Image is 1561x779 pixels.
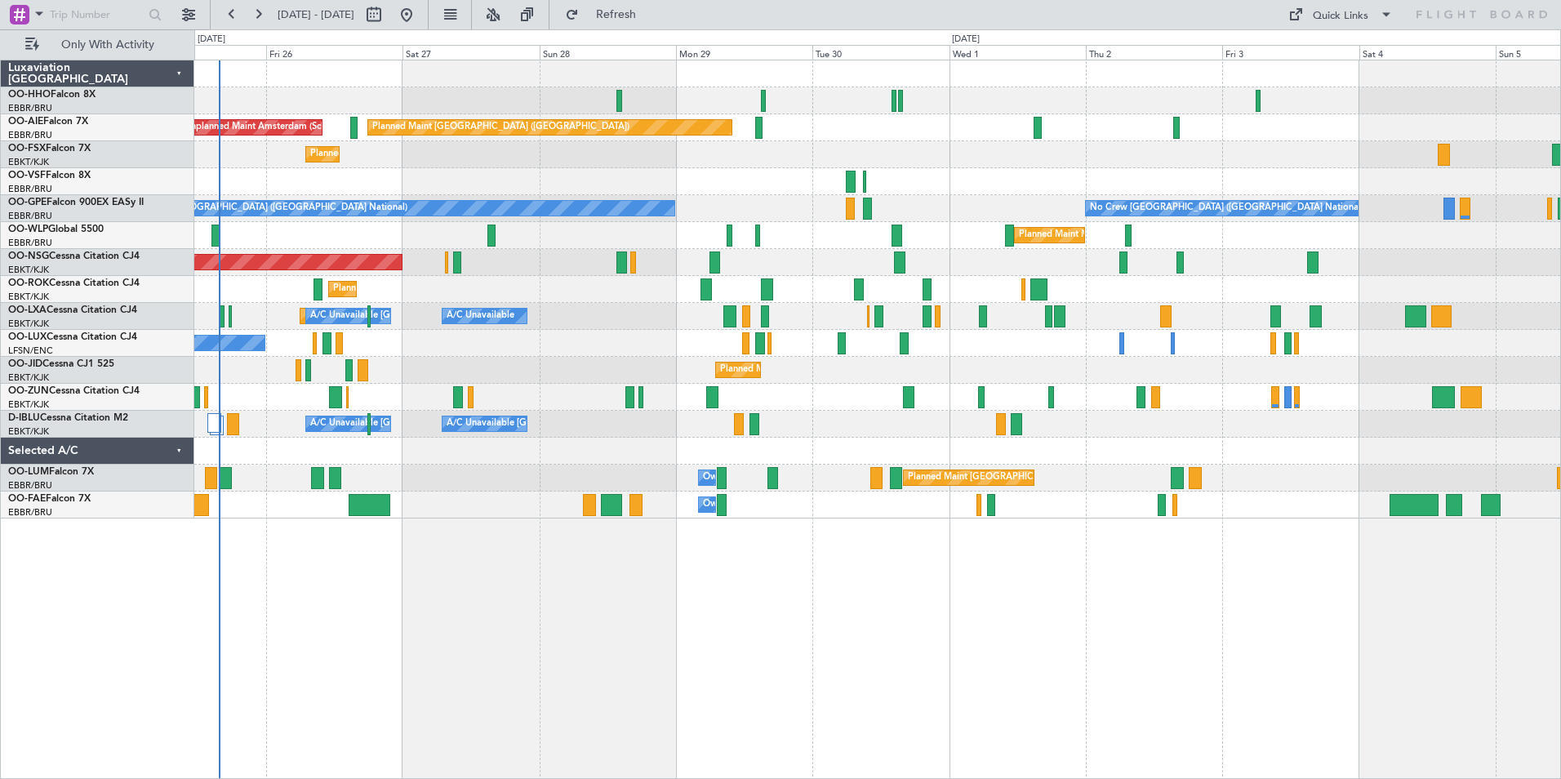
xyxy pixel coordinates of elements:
a: EBKT/KJK [8,425,49,438]
div: Wed 1 [949,45,1086,60]
div: [DATE] [198,33,225,47]
div: Fri 3 [1222,45,1359,60]
span: OO-HHO [8,90,51,100]
div: Sun 28 [540,45,676,60]
div: A/C Unavailable [447,304,514,328]
div: Planned Maint [GEOGRAPHIC_DATA] ([GEOGRAPHIC_DATA] National) [908,465,1203,490]
a: OO-FSXFalcon 7X [8,144,91,154]
a: EBBR/BRU [8,129,52,141]
div: Quick Links [1313,8,1368,24]
a: OO-AIEFalcon 7X [8,117,88,127]
a: OO-HHOFalcon 8X [8,90,96,100]
button: Refresh [558,2,656,28]
div: Planned Maint Kortrijk-[GEOGRAPHIC_DATA] [310,142,500,167]
a: EBKT/KJK [8,398,49,411]
a: OO-ROKCessna Citation CJ4 [8,278,140,288]
div: No Crew [GEOGRAPHIC_DATA] ([GEOGRAPHIC_DATA] National) [134,196,407,220]
span: OO-GPE [8,198,47,207]
span: Only With Activity [42,39,172,51]
a: OO-ZUNCessna Citation CJ4 [8,386,140,396]
span: OO-FAE [8,494,46,504]
div: Sat 4 [1359,45,1496,60]
span: OO-AIE [8,117,43,127]
a: OO-LUXCessna Citation CJ4 [8,332,137,342]
div: Sat 27 [402,45,539,60]
a: EBKT/KJK [8,264,49,276]
span: OO-NSG [8,252,49,261]
span: OO-ROK [8,278,49,288]
a: EBKT/KJK [8,318,49,330]
div: Planned Maint Milan (Linate) [1019,223,1136,247]
button: Only With Activity [18,32,177,58]
div: A/C Unavailable [GEOGRAPHIC_DATA] ([GEOGRAPHIC_DATA] National) [310,304,614,328]
span: OO-LUX [8,332,47,342]
span: OO-WLP [8,225,48,234]
div: Thu 25 [130,45,266,60]
span: OO-LXA [8,305,47,315]
span: OO-VSF [8,171,46,180]
div: Tue 30 [812,45,949,60]
div: Fri 26 [266,45,402,60]
a: EBKT/KJK [8,156,49,168]
a: OO-NSGCessna Citation CJ4 [8,252,140,261]
a: EBBR/BRU [8,210,52,222]
a: OO-LXACessna Citation CJ4 [8,305,137,315]
div: Planned Maint Kortrijk-[GEOGRAPHIC_DATA] [720,358,910,382]
a: EBBR/BRU [8,102,52,114]
a: OO-WLPGlobal 5500 [8,225,104,234]
a: LFSN/ENC [8,345,53,357]
div: Mon 29 [676,45,812,60]
a: OO-FAEFalcon 7X [8,494,91,504]
div: Planned Maint Kortrijk-[GEOGRAPHIC_DATA] [333,277,523,301]
a: OO-VSFFalcon 8X [8,171,91,180]
input: Trip Number [50,2,144,27]
span: OO-JID [8,359,42,369]
a: OO-LUMFalcon 7X [8,467,94,477]
a: D-IBLUCessna Citation M2 [8,413,128,423]
span: Refresh [582,9,651,20]
span: OO-ZUN [8,386,49,396]
div: Unplanned Maint Amsterdam (Schiphol) [185,115,349,140]
a: OO-GPEFalcon 900EX EASy II [8,198,144,207]
div: Owner Melsbroek Air Base [703,492,814,517]
div: Thu 2 [1086,45,1222,60]
a: EBBR/BRU [8,506,52,519]
div: A/C Unavailable [GEOGRAPHIC_DATA]-[GEOGRAPHIC_DATA] [447,412,707,436]
div: Owner Melsbroek Air Base [703,465,814,490]
span: OO-FSX [8,144,46,154]
a: OO-JIDCessna CJ1 525 [8,359,114,369]
div: Planned Maint [GEOGRAPHIC_DATA] ([GEOGRAPHIC_DATA]) [372,115,629,140]
span: D-IBLU [8,413,40,423]
span: [DATE] - [DATE] [278,7,354,22]
a: EBBR/BRU [8,237,52,249]
button: Quick Links [1280,2,1401,28]
a: EBKT/KJK [8,372,49,384]
span: OO-LUM [8,467,49,477]
div: No Crew [GEOGRAPHIC_DATA] ([GEOGRAPHIC_DATA] National) [1090,196,1363,220]
a: EBBR/BRU [8,479,52,492]
a: EBKT/KJK [8,291,49,303]
div: A/C Unavailable [GEOGRAPHIC_DATA] ([GEOGRAPHIC_DATA] National) [310,412,614,436]
div: [DATE] [952,33,980,47]
a: EBBR/BRU [8,183,52,195]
